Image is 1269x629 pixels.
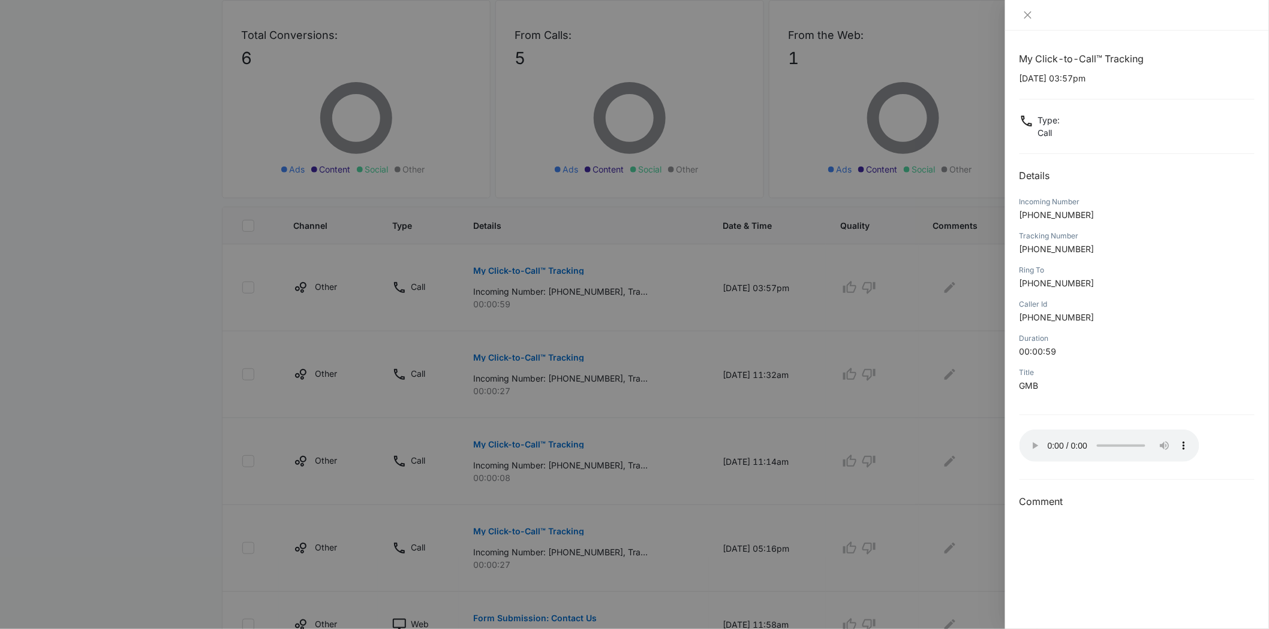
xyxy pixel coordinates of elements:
span: [PHONE_NUMBER] [1020,278,1094,288]
p: Call [1038,126,1060,139]
span: [PHONE_NUMBER] [1020,312,1094,322]
span: GMB [1020,380,1039,391]
span: 00:00:59 [1020,346,1057,356]
div: Tracking Number [1020,231,1255,241]
div: Ring To [1020,265,1255,276]
p: [DATE] 03:57pm [1020,72,1255,84]
div: Title [1020,367,1255,378]
h2: Details [1020,168,1255,183]
span: [PHONE_NUMBER] [1020,210,1094,220]
h1: My Click-to-Call™ Tracking [1020,52,1255,66]
audio: Your browser does not support the audio tag. [1020,430,1199,462]
h3: Comment [1020,494,1255,509]
span: close [1023,10,1033,20]
span: [PHONE_NUMBER] [1020,244,1094,254]
button: Close [1020,10,1036,20]
div: Duration [1020,333,1255,344]
div: Incoming Number [1020,196,1255,207]
p: Type : [1038,114,1060,126]
div: Caller Id [1020,299,1255,310]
